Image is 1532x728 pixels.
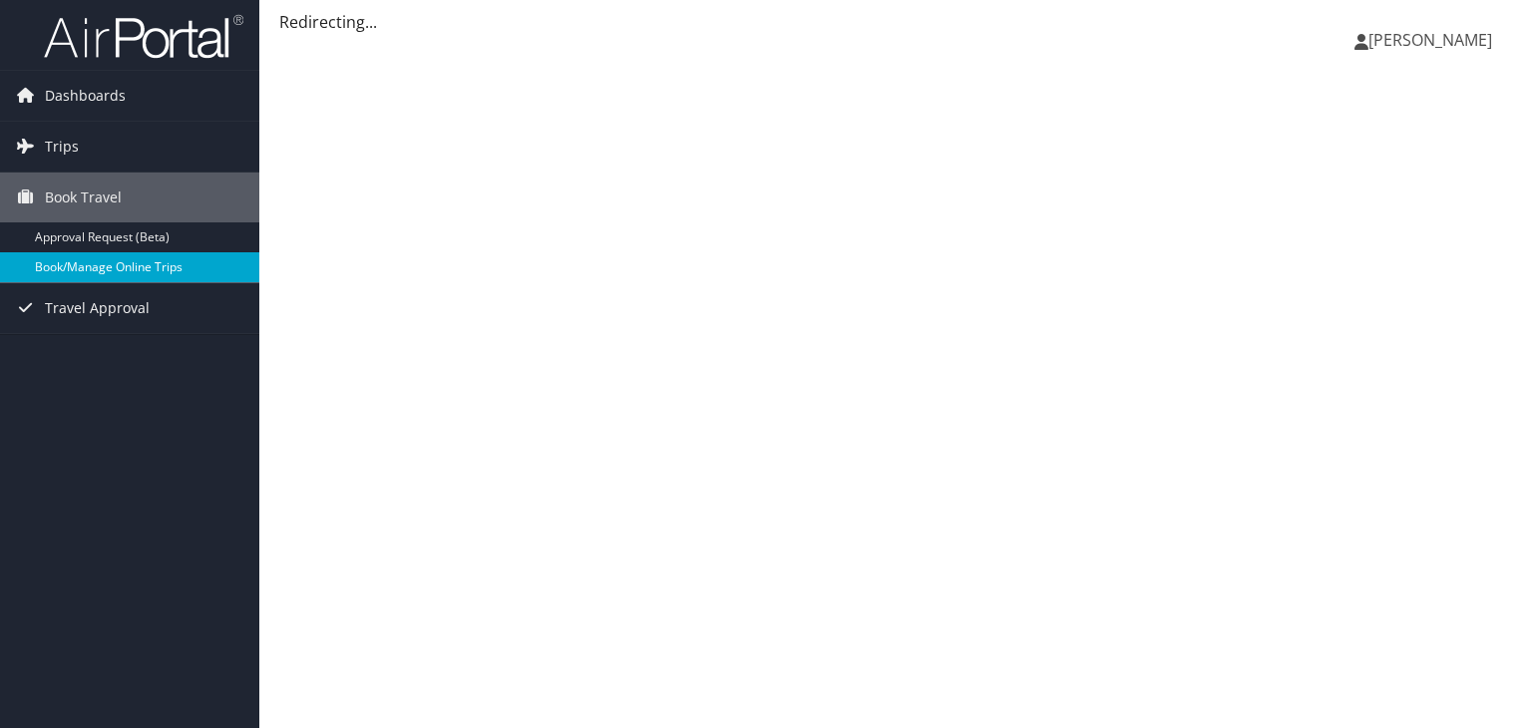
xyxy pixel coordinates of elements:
[44,13,243,60] img: airportal-logo.png
[45,71,126,121] span: Dashboards
[45,122,79,172] span: Trips
[45,173,122,222] span: Book Travel
[1368,29,1492,51] span: [PERSON_NAME]
[279,10,1512,34] div: Redirecting...
[1354,10,1512,70] a: [PERSON_NAME]
[45,283,150,333] span: Travel Approval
